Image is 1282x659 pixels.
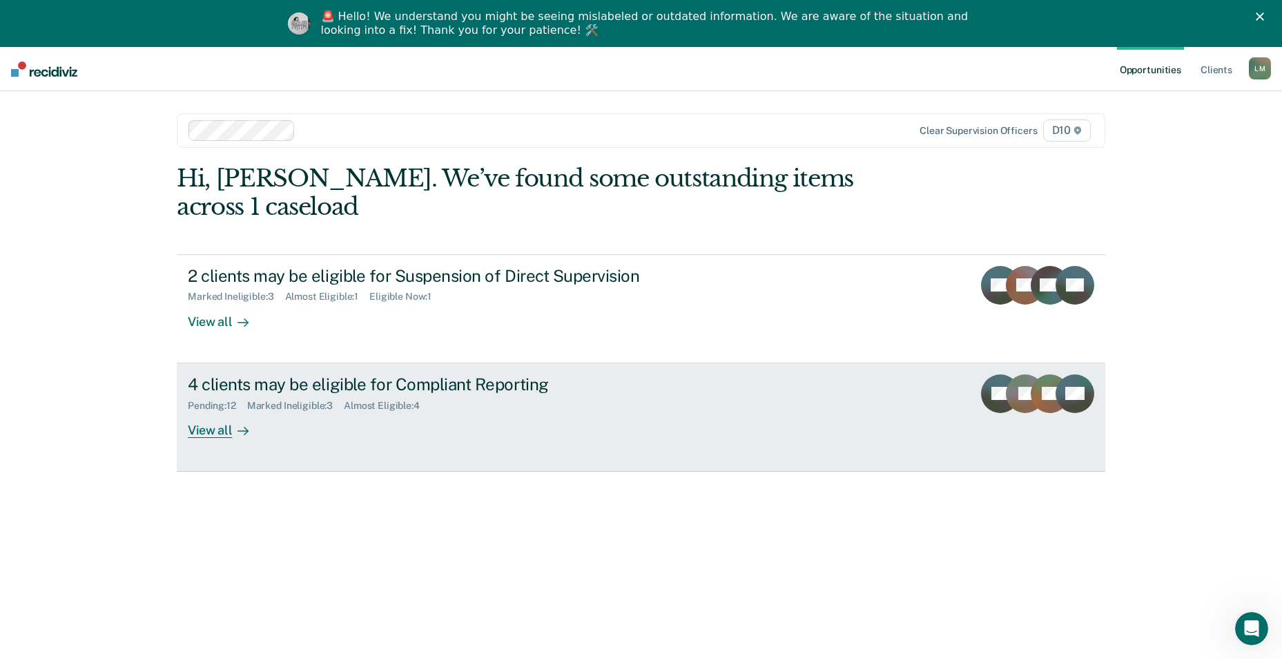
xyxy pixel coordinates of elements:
[344,400,431,412] div: Almost Eligible : 4
[188,303,265,329] div: View all
[188,400,247,412] div: Pending : 12
[177,164,920,221] div: Hi, [PERSON_NAME]. We’ve found some outstanding items across 1 caseload
[188,291,284,303] div: Marked Ineligible : 3
[1249,57,1271,79] div: L M
[285,291,370,303] div: Almost Eligible : 1
[321,10,973,37] div: 🚨 Hello! We understand you might be seeing mislabeled or outdated information. We are aware of th...
[1256,12,1270,21] div: Close
[177,363,1105,472] a: 4 clients may be eligible for Compliant ReportingPending:12Marked Ineligible:3Almost Eligible:4Vi...
[247,400,344,412] div: Marked Ineligible : 3
[1043,120,1091,142] span: D10
[177,254,1105,363] a: 2 clients may be eligible for Suspension of Direct SupervisionMarked Ineligible:3Almost Eligible:...
[188,266,672,286] div: 2 clients may be eligible for Suspension of Direct Supervision
[188,374,672,394] div: 4 clients may be eligible for Compliant Reporting
[920,125,1037,137] div: Clear supervision officers
[288,12,310,35] img: Profile image for Kim
[1198,47,1235,91] a: Clients
[369,291,443,303] div: Eligible Now : 1
[1235,612,1268,645] iframe: Intercom live chat
[11,61,77,77] img: Recidiviz
[1117,47,1184,91] a: Opportunities
[1249,57,1271,79] button: LM
[188,411,265,438] div: View all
